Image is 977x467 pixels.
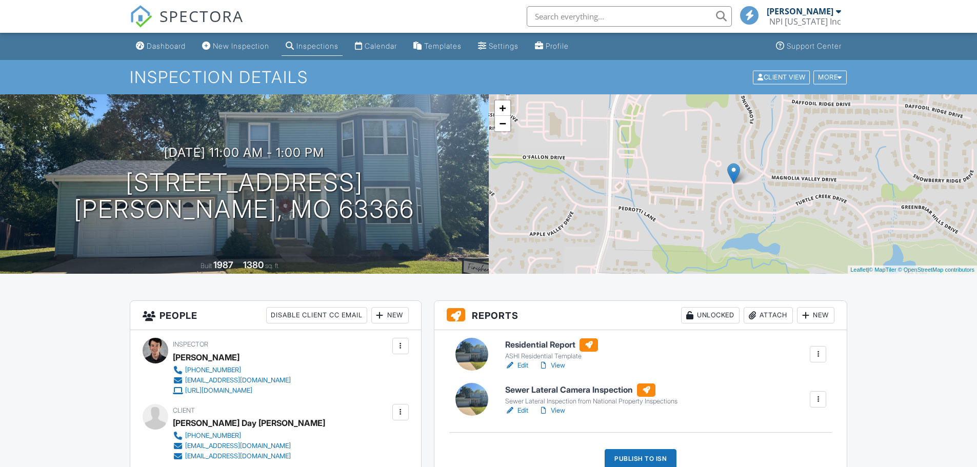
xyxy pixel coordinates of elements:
div: Settings [489,42,519,50]
div: Calendar [365,42,397,50]
a: [URL][DOMAIN_NAME] [173,385,291,396]
div: 1380 [243,259,264,270]
div: [PHONE_NUMBER] [185,432,241,440]
div: Disable Client CC Email [266,307,367,323]
a: SPECTORA [130,14,244,35]
div: [PERSON_NAME] [173,350,240,365]
div: More [813,70,847,84]
a: New Inspection [198,37,273,56]
input: Search everything... [527,6,732,27]
div: Dashboard [147,42,186,50]
h6: Residential Report [505,338,598,352]
a: Client View [752,73,812,80]
div: New [797,307,834,323]
a: Leaflet [850,267,867,273]
a: [EMAIL_ADDRESS][DOMAIN_NAME] [173,375,291,385]
h3: People [130,301,421,330]
span: Client [173,407,195,414]
div: | [848,266,977,274]
a: Dashboard [132,37,190,56]
div: Attach [744,307,793,323]
a: Edit [505,360,528,371]
span: Inspector [173,340,208,348]
span: SPECTORA [159,5,244,27]
div: [EMAIL_ADDRESS][DOMAIN_NAME] [185,442,291,450]
a: Zoom out [495,116,510,131]
div: Inspections [296,42,338,50]
div: [URL][DOMAIN_NAME] [185,387,252,395]
div: Templates [424,42,462,50]
div: New [371,307,409,323]
div: New Inspection [213,42,269,50]
div: NPI Missouri Inc [769,16,841,27]
div: Client View [753,70,810,84]
a: View [539,360,565,371]
div: 1987 [213,259,233,270]
img: The Best Home Inspection Software - Spectora [130,5,152,28]
div: [PERSON_NAME] [767,6,833,16]
a: Sewer Lateral Camera Inspection Sewer Lateral Inspection from National Property Inspections [505,383,677,406]
a: Profile [531,37,573,56]
div: Sewer Lateral Inspection from National Property Inspections [505,397,677,405]
a: © MapTiler [869,267,896,273]
h3: [DATE] 11:00 am - 1:00 pm [164,146,324,159]
span: Built [201,262,212,270]
a: [PHONE_NUMBER] [173,365,291,375]
a: [EMAIL_ADDRESS][DOMAIN_NAME] [173,441,317,451]
a: [PHONE_NUMBER] [173,431,317,441]
div: [PHONE_NUMBER] [185,366,241,374]
a: Edit [505,405,528,416]
span: sq. ft. [265,262,280,270]
h1: [STREET_ADDRESS] [PERSON_NAME], MO 63366 [74,169,414,224]
div: ASHI Residential Template [505,352,598,360]
div: [EMAIL_ADDRESS][DOMAIN_NAME] [185,376,291,384]
div: Support Center [787,42,842,50]
a: Support Center [772,37,846,56]
h3: Reports [434,301,847,330]
div: [PERSON_NAME] Day [PERSON_NAME] [173,415,325,431]
a: [EMAIL_ADDRESS][DOMAIN_NAME] [173,451,317,461]
div: Profile [546,42,569,50]
a: Residential Report ASHI Residential Template [505,338,598,361]
a: Templates [409,37,466,56]
a: View [539,405,565,416]
h6: Sewer Lateral Camera Inspection [505,383,677,397]
a: Inspections [282,37,343,56]
a: Calendar [351,37,401,56]
a: © OpenStreetMap contributors [898,267,974,273]
a: Settings [474,37,523,56]
div: Unlocked [681,307,740,323]
div: [EMAIL_ADDRESS][DOMAIN_NAME] [185,452,291,460]
a: Zoom in [495,100,510,116]
h1: Inspection Details [130,68,848,86]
